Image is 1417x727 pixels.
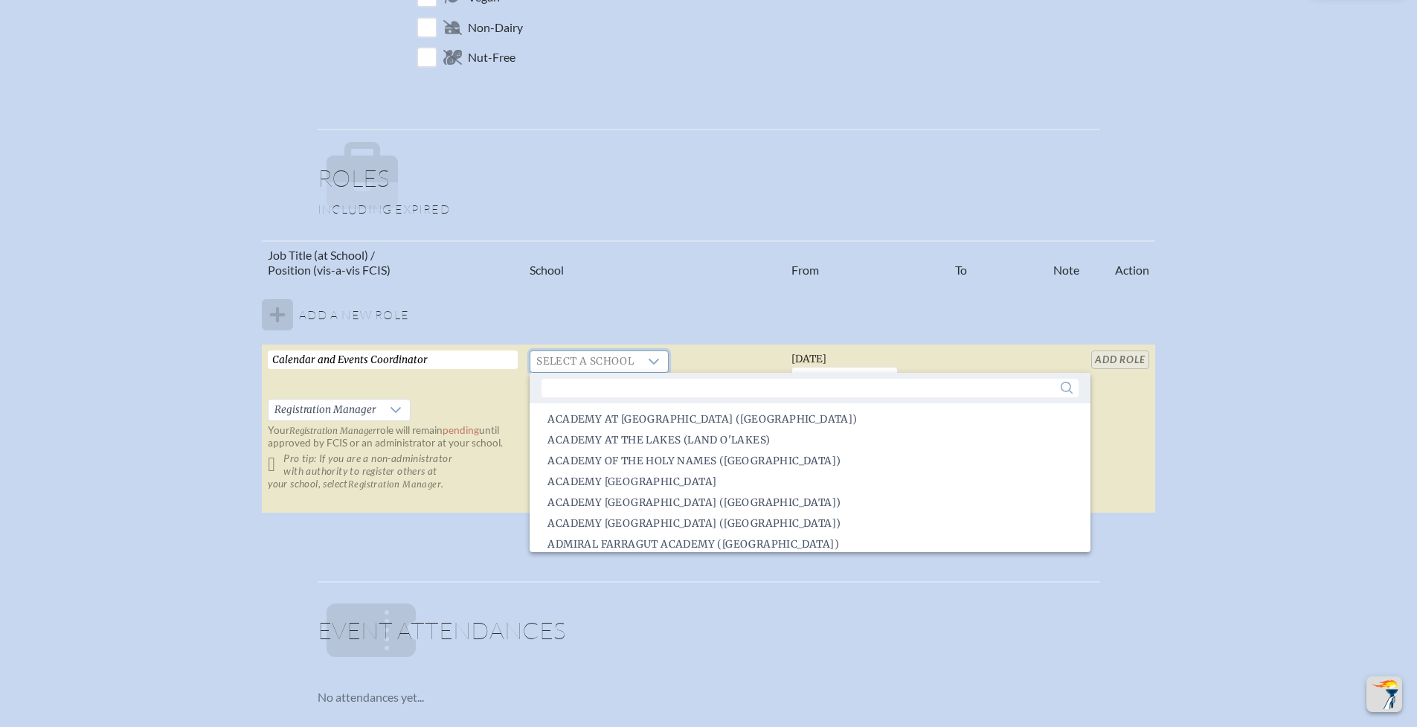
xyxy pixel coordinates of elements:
[318,202,1100,217] p: Including expired
[318,618,1100,654] h1: Event Attendances
[785,241,948,284] th: From
[468,20,523,35] span: Non-Dairy
[1085,241,1154,284] th: Action
[547,516,841,531] span: Academy [GEOGRAPHIC_DATA] ([GEOGRAPHIC_DATA])
[547,475,716,490] span: Academy [GEOGRAPHIC_DATA]
[530,351,640,372] span: Select a school
[524,241,785,284] th: School
[269,400,382,420] span: Registration Manager
[268,452,518,490] p: Pro tip: If you are a non-administrator with authority to register others at your school, select .
[443,424,479,436] span: pending
[547,412,857,427] span: Academy at [GEOGRAPHIC_DATA] ([GEOGRAPHIC_DATA])
[468,50,515,65] span: Nut-Free
[1366,676,1402,712] button: Scroll Top
[791,353,826,365] span: [DATE]
[530,451,1090,472] li: Academy of the Holy Names (Tampa)
[547,496,841,510] span: Academy [GEOGRAPHIC_DATA] ([GEOGRAPHIC_DATA])
[268,424,518,449] p: Your role will remain until approved by FCIS or an administrator at your school.
[530,493,1090,513] li: Academy Prep Center of St. Petersburg (St. Petersburg)
[530,430,1090,451] li: Academy at the Lakes (Land O'Lakes)
[1369,679,1399,709] img: To the top
[530,472,1090,493] li: Academy Prep Center of Lakeland
[262,241,524,284] th: Job Title (at School) / Position (vis-a-vis FCIS)
[318,166,1100,202] h1: Roles
[318,690,1100,705] p: No attendances yet...
[547,537,839,552] span: Admiral Farragut Academy ([GEOGRAPHIC_DATA])
[530,409,1090,430] li: Academy at Ocean Reef (Key Largo)
[530,534,1090,555] li: Admiral Farragut Academy (St. Petersburg)
[268,350,518,369] input: Job Title, eg, Science Teacher, 5th Grade
[1047,241,1085,284] th: Note
[547,433,770,448] span: Academy at the Lakes (Land O'Lakes)
[348,479,441,490] span: Registration Manager
[547,454,841,469] span: Academy of the Holy Names ([GEOGRAPHIC_DATA])
[530,513,1090,534] li: Academy Prep Center of Tampa (Tampa)
[289,426,376,436] span: Registration Manager
[949,241,1048,284] th: To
